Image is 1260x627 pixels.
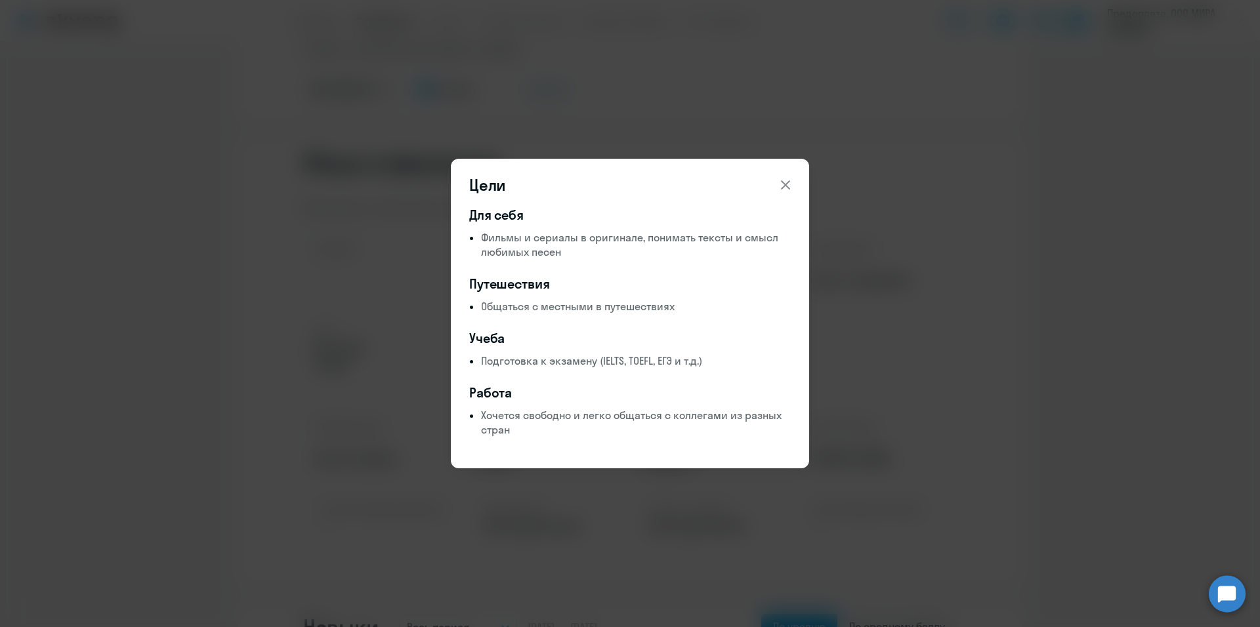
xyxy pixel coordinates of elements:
h4: Для себя [469,206,791,224]
h4: Работа [469,384,791,402]
p: Хочется свободно и легко общаться с коллегами из разных стран [481,408,791,437]
h4: Путешествия [469,275,791,293]
h4: Учеба [469,329,791,348]
p: Фильмы и сериалы в оригинале, понимать тексты и смысл любимых песен [481,230,791,259]
header: Цели [451,174,809,195]
p: Подготовка к экзамену (IELTS, TOEFL, ЕГЭ и т.д.) [481,354,791,368]
p: Общаться с местными в путешествиях [481,299,791,313]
